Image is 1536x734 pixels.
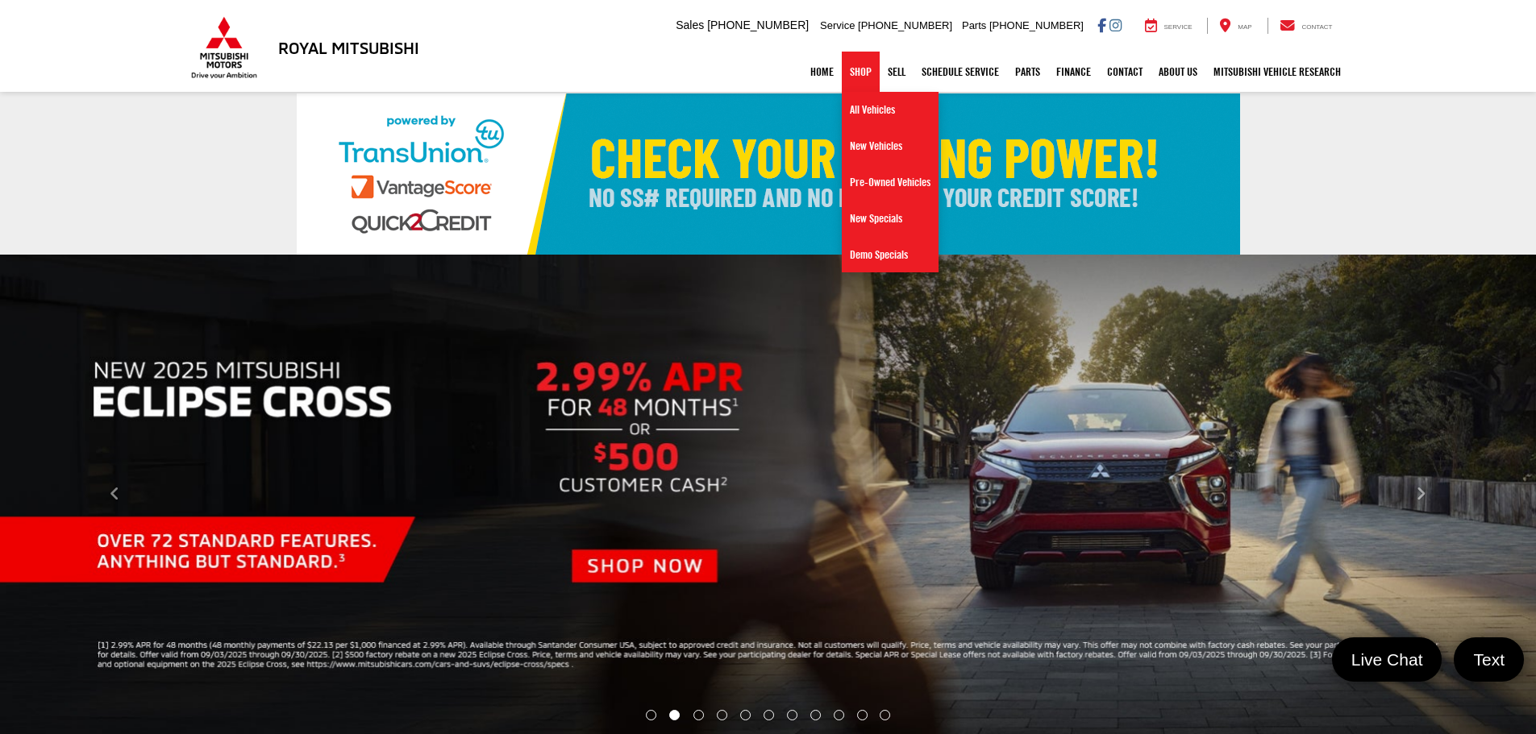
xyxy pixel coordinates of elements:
[1465,649,1513,670] span: Text
[810,710,821,720] li: Go to slide number 8.
[1343,649,1431,670] span: Live Chat
[820,19,855,31] span: Service
[857,710,868,720] li: Go to slide number 10.
[842,92,939,128] a: All Vehicles
[858,19,952,31] span: [PHONE_NUMBER]
[1151,52,1205,92] a: About Us
[1332,637,1442,682] a: Live Chat
[914,52,1007,92] a: Schedule Service: Opens in a new tab
[646,710,656,720] li: Go to slide number 1.
[278,39,419,56] h3: Royal Mitsubishi
[1305,287,1536,702] button: Click to view next picture.
[297,93,1240,255] img: Check Your Buying Power
[1097,19,1106,31] a: Facebook: Click to visit our Facebook page
[880,52,914,92] a: Sell
[1164,23,1193,31] span: Service
[1099,52,1151,92] a: Contact
[1109,19,1122,31] a: Instagram: Click to visit our Instagram page
[989,19,1084,31] span: [PHONE_NUMBER]
[188,16,260,79] img: Mitsubishi
[693,710,704,720] li: Go to slide number 3.
[1048,52,1099,92] a: Finance
[764,710,774,720] li: Go to slide number 6.
[1205,52,1349,92] a: Mitsubishi Vehicle Research
[1133,18,1205,34] a: Service
[717,710,727,720] li: Go to slide number 4.
[1454,637,1524,682] a: Text
[676,19,704,31] span: Sales
[962,19,986,31] span: Parts
[1238,23,1251,31] span: Map
[1301,23,1332,31] span: Contact
[787,710,797,720] li: Go to slide number 7.
[880,710,890,720] li: Go to slide number 11.
[1007,52,1048,92] a: Parts: Opens in a new tab
[842,164,939,201] a: Pre-Owned Vehicles
[669,710,680,720] li: Go to slide number 2.
[802,52,842,92] a: Home
[842,128,939,164] a: New Vehicles
[842,237,939,272] a: Demo Specials
[740,710,751,720] li: Go to slide number 5.
[842,52,880,92] a: Shop
[842,201,939,237] a: New Specials
[834,710,844,720] li: Go to slide number 9.
[1268,18,1345,34] a: Contact
[1207,18,1263,34] a: Map
[707,19,809,31] span: [PHONE_NUMBER]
